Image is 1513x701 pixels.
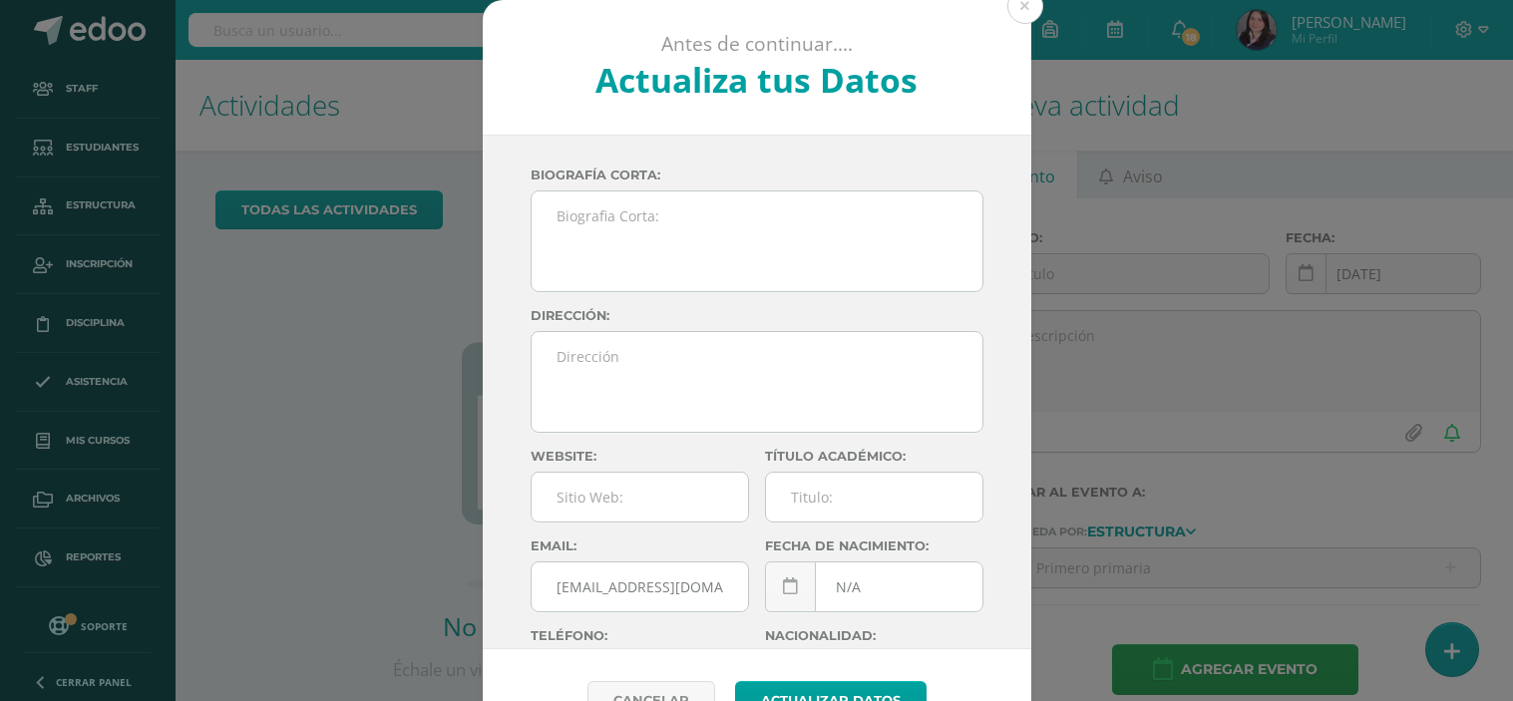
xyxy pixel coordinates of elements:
label: Nacionalidad: [765,628,983,643]
input: Sitio Web: [532,473,748,522]
input: Titulo: [766,473,982,522]
label: Email: [531,538,749,553]
p: Antes de continuar.... [536,32,977,57]
label: Biografía corta: [531,168,983,182]
label: Teléfono: [531,628,749,643]
label: Website: [531,449,749,464]
label: Título académico: [765,449,983,464]
label: Fecha de nacimiento: [765,538,983,553]
input: Correo Electronico: [532,562,748,611]
h2: Actualiza tus Datos [536,57,977,103]
input: Fecha de Nacimiento: [766,562,982,611]
label: Dirección: [531,308,983,323]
